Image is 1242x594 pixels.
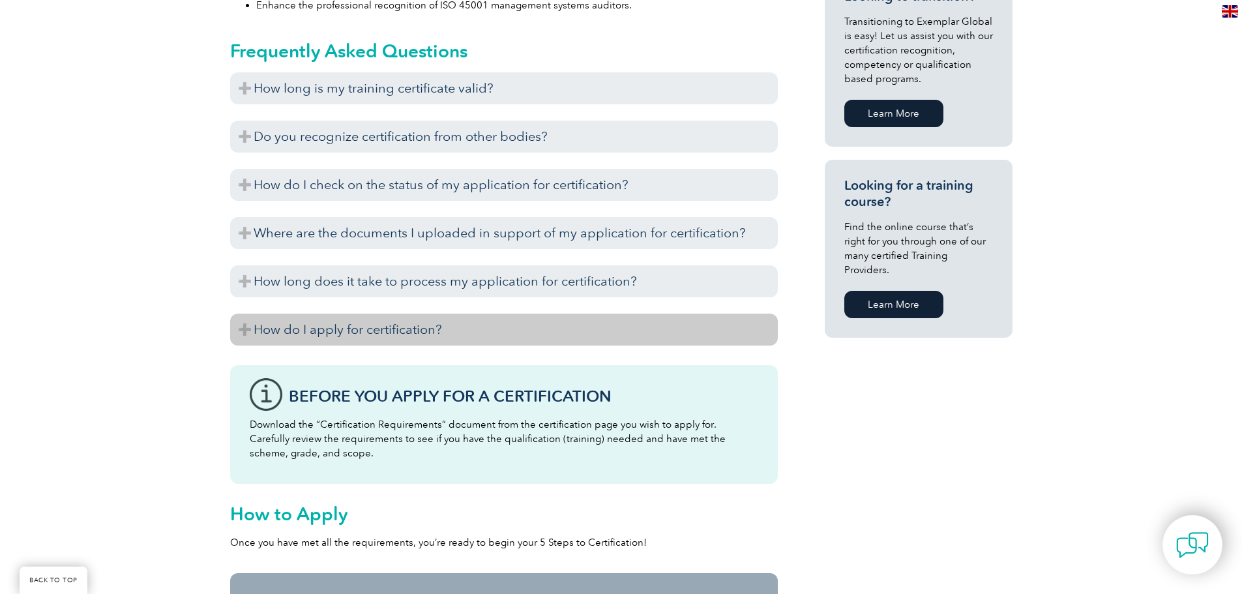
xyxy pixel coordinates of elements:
[230,503,778,524] h2: How to Apply
[230,535,778,550] p: Once you have met all the requirements, you’re ready to begin your 5 Steps to Certification!
[250,417,758,460] p: Download the “Certification Requirements” document from the certification page you wish to apply ...
[230,169,778,201] h3: How do I check on the status of my application for certification?
[844,291,943,318] a: Learn More
[230,40,778,61] h2: Frequently Asked Questions
[20,567,87,594] a: BACK TO TOP
[289,388,758,404] h3: Before You Apply For a Certification
[230,265,778,297] h3: How long does it take to process my application for certification?
[230,121,778,153] h3: Do you recognize certification from other bodies?
[1222,5,1238,18] img: en
[230,314,778,346] h3: How do I apply for certification?
[1176,529,1209,561] img: contact-chat.png
[844,100,943,127] a: Learn More
[844,14,993,86] p: Transitioning to Exemplar Global is easy! Let us assist you with our certification recognition, c...
[230,72,778,104] h3: How long is my training certificate valid?
[230,217,778,249] h3: Where are the documents I uploaded in support of my application for certification?
[844,220,993,277] p: Find the online course that’s right for you through one of our many certified Training Providers.
[844,177,993,210] h3: Looking for a training course?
